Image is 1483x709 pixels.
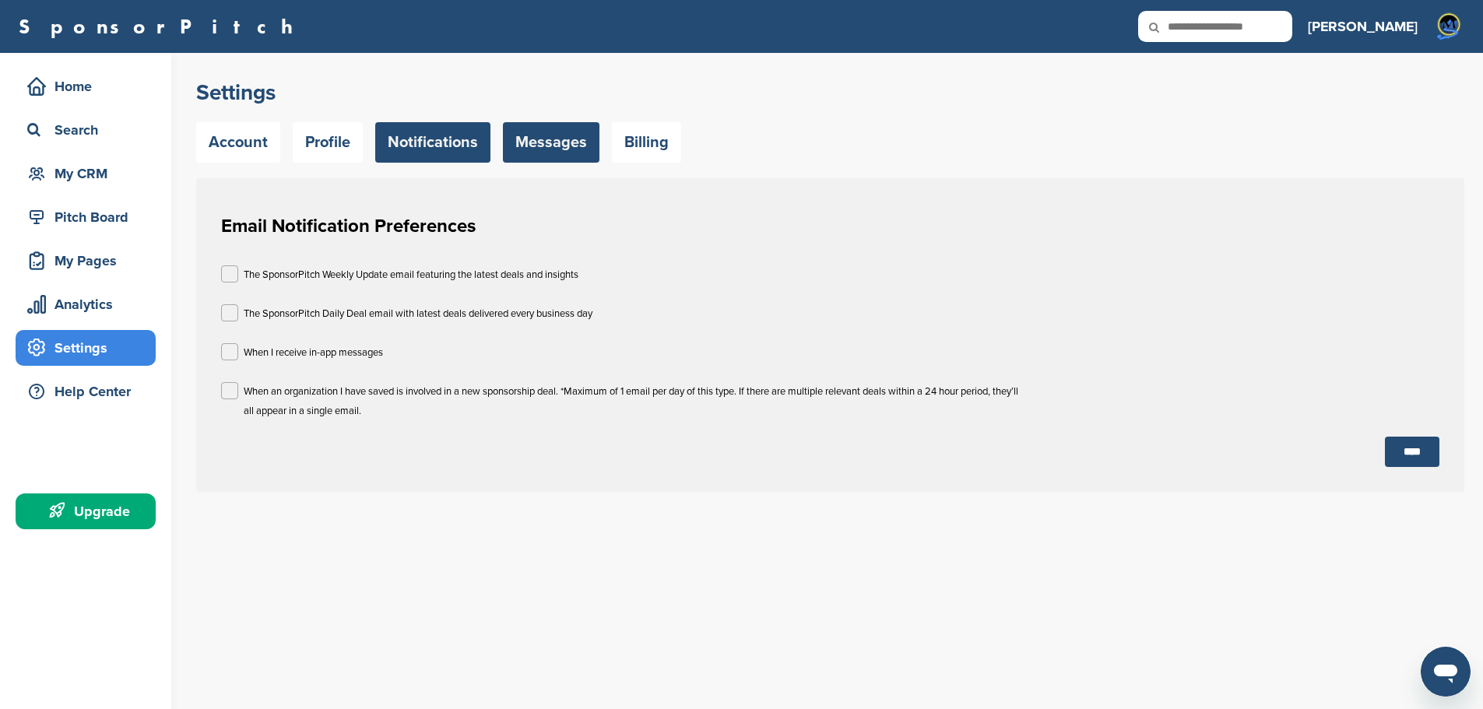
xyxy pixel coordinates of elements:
[16,199,156,235] a: Pitch Board
[23,116,156,144] div: Search
[23,377,156,405] div: Help Center
[16,112,156,148] a: Search
[23,497,156,525] div: Upgrade
[16,330,156,366] a: Settings
[23,334,156,362] div: Settings
[244,304,592,324] p: The SponsorPitch Daily Deal email with latest deals delivered every business day
[16,493,156,529] a: Upgrade
[221,212,1439,240] h1: Email Notification Preferences
[244,265,578,285] p: The SponsorPitch Weekly Update email featuring the latest deals and insights
[196,79,1464,107] h2: Settings
[1433,11,1464,42] img: Logo
[1421,647,1471,697] iframe: Button to launch messaging window
[23,160,156,188] div: My CRM
[23,203,156,231] div: Pitch Board
[16,243,156,279] a: My Pages
[244,382,1025,421] p: When an organization I have saved is involved in a new sponsorship deal. *Maximum of 1 email per ...
[503,122,599,163] a: Messages
[23,72,156,100] div: Home
[375,122,490,163] a: Notifications
[612,122,681,163] a: Billing
[23,290,156,318] div: Analytics
[16,286,156,322] a: Analytics
[16,68,156,104] a: Home
[23,247,156,275] div: My Pages
[1308,9,1418,44] a: [PERSON_NAME]
[196,122,280,163] a: Account
[1308,16,1418,37] h3: [PERSON_NAME]
[244,343,383,363] p: When I receive in-app messages
[16,156,156,191] a: My CRM
[293,122,363,163] a: Profile
[19,16,303,37] a: SponsorPitch
[16,374,156,409] a: Help Center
